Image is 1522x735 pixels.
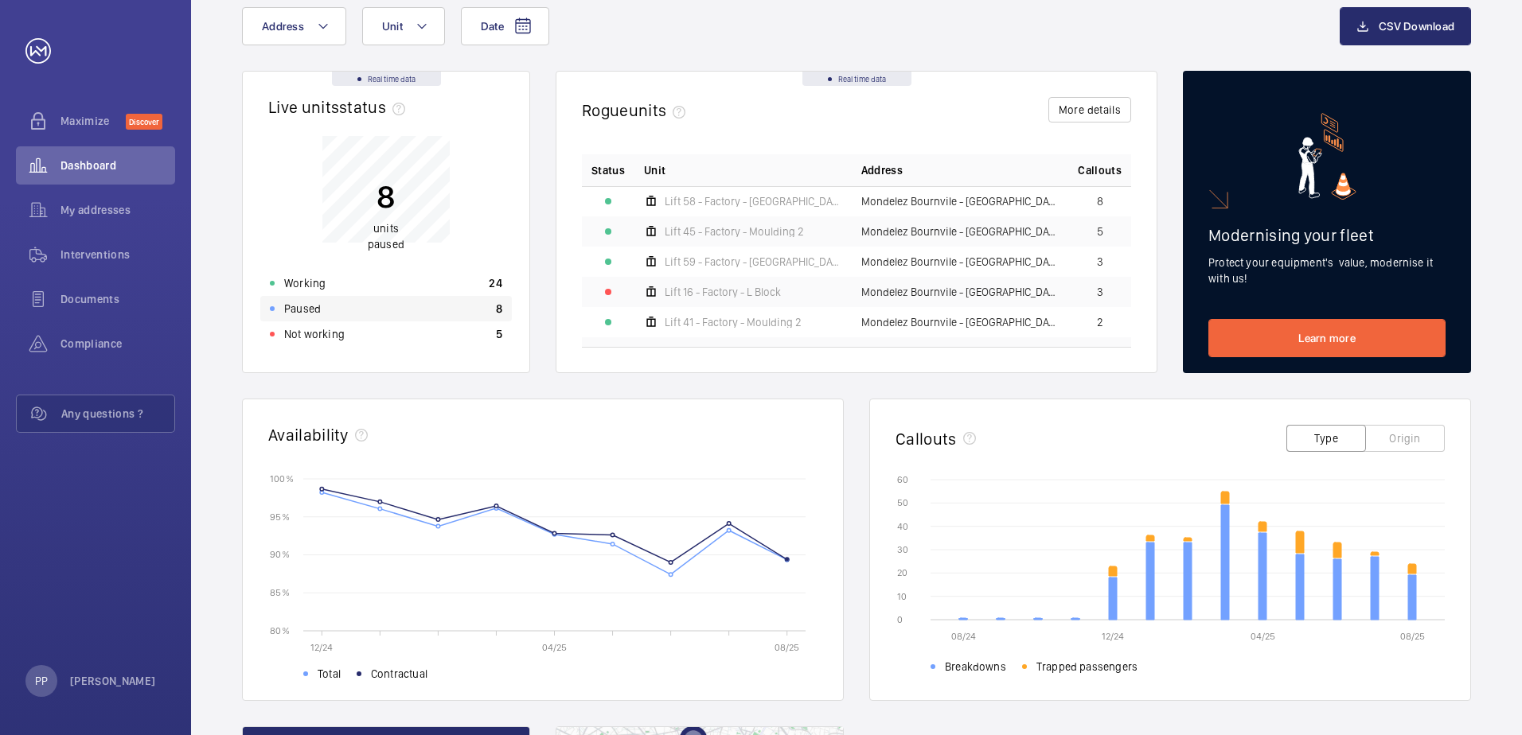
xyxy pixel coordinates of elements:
text: 20 [897,567,907,578]
div: Real time data [802,72,911,86]
span: units [629,100,693,120]
text: 80 % [270,624,290,636]
span: 8 [1097,196,1103,207]
span: Mondelez Bournvile - [GEOGRAPHIC_DATA], [GEOGRAPHIC_DATA] [861,256,1060,267]
h2: Availability [268,425,349,445]
span: Lift 45 - Factory - Moulding 2 [665,226,804,237]
p: Protect your equipment's value, modernise it with us! [1208,255,1446,286]
span: Trapped passengers [1036,659,1138,675]
span: 2 [1097,317,1103,328]
img: marketing-card.svg [1298,113,1356,200]
button: Date [461,7,549,45]
span: Date [481,20,504,33]
text: 85 % [270,587,290,598]
text: 0 [897,614,903,625]
span: Any questions ? [61,406,174,422]
h2: Live units [268,97,412,117]
span: Lift 16 - Factory - L Block [665,286,781,297]
button: Type [1286,425,1366,452]
text: 12/24 [310,642,333,653]
p: Paused [284,301,321,317]
text: 08/24 [951,631,976,642]
p: Working [284,275,326,291]
p: [PERSON_NAME] [70,673,156,689]
span: Documents [60,291,175,307]
span: Interventions [60,247,175,262]
h2: Rogue [582,100,692,120]
text: 08/25 [1400,631,1425,642]
span: Unit [644,162,665,178]
span: Discover [126,114,162,130]
span: My addresses [60,202,175,218]
span: Total [318,666,341,682]
text: 08/25 [775,642,799,653]
text: 10 [897,591,907,602]
span: Lift 58 - Factory - [GEOGRAPHIC_DATA] [665,196,842,207]
span: Lift 41 - Factory - Moulding 2 [665,317,802,328]
p: 5 [496,326,502,342]
p: Status [591,162,625,178]
span: Breakdowns [945,659,1006,675]
text: 100 % [270,472,294,484]
button: Unit [362,7,445,45]
h2: Modernising your fleet [1208,225,1446,245]
h2: Callouts [896,429,957,449]
span: Address [861,162,903,178]
button: More details [1048,97,1131,122]
p: 8 [368,177,404,216]
text: 50 [897,497,908,508]
span: Mondelez Bournvile - [GEOGRAPHIC_DATA], [GEOGRAPHIC_DATA] [861,317,1060,328]
text: 12/24 [1102,631,1124,642]
text: 60 [897,474,908,485]
span: Dashboard [60,157,175,173]
span: Lift 59 - Factory - [GEOGRAPHIC_DATA] [665,256,842,267]
span: Address [262,20,304,33]
span: 3 [1097,256,1103,267]
button: Origin [1365,425,1445,452]
span: Mondelez Bournvile - [GEOGRAPHIC_DATA], [GEOGRAPHIC_DATA] [861,196,1060,207]
text: 04/25 [1251,631,1275,642]
span: Maximize [60,113,126,129]
text: 40 [897,521,908,532]
span: Callouts [1078,162,1122,178]
span: 3 [1097,286,1103,297]
text: 95 % [270,511,290,522]
text: 04/25 [542,642,567,653]
text: 90 % [270,549,290,560]
span: Contractual [371,666,427,682]
p: PP [35,673,48,689]
a: Learn more [1208,319,1446,357]
p: units [368,220,404,252]
button: Address [242,7,346,45]
span: CSV Download [1379,20,1454,33]
text: 30 [897,544,908,555]
span: Mondelez Bournvile - [GEOGRAPHIC_DATA], [GEOGRAPHIC_DATA] [861,286,1060,297]
span: 5 [1097,226,1103,237]
span: status [339,97,412,117]
span: Mondelez Bournvile - [GEOGRAPHIC_DATA], [GEOGRAPHIC_DATA] [861,226,1060,237]
span: Compliance [60,336,175,352]
span: Unit [382,20,403,33]
div: Real time data [332,72,441,86]
p: 8 [496,301,502,317]
p: Not working [284,326,345,342]
p: 24 [489,275,502,291]
button: CSV Download [1340,7,1471,45]
span: paused [368,238,404,251]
